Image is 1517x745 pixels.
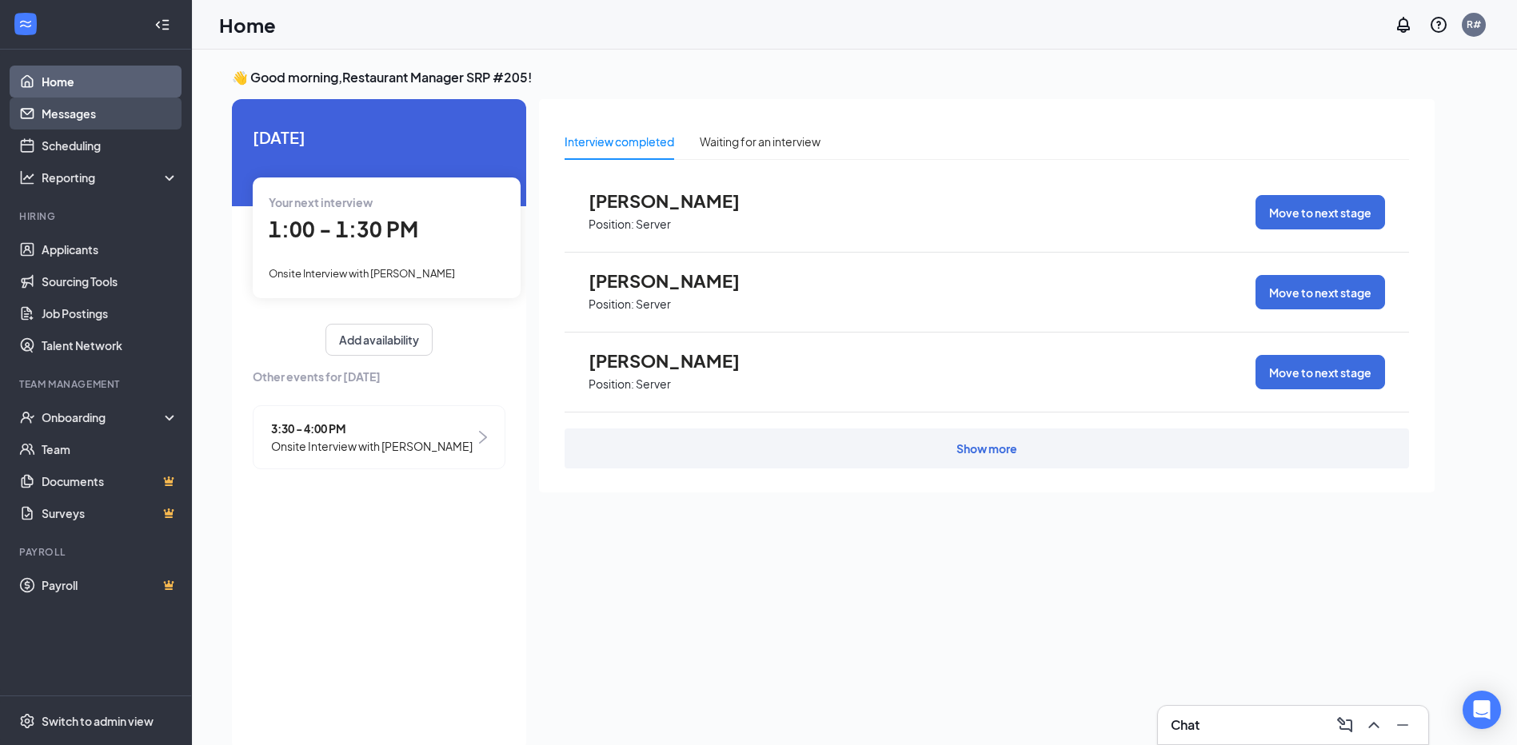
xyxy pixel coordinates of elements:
[19,377,175,391] div: Team Management
[1332,712,1358,738] button: ComposeMessage
[42,329,178,361] a: Talent Network
[565,133,674,150] div: Interview completed
[589,190,764,211] span: [PERSON_NAME]
[1256,355,1385,389] button: Move to next stage
[1256,195,1385,229] button: Move to next stage
[1394,15,1413,34] svg: Notifications
[19,409,35,425] svg: UserCheck
[589,350,764,371] span: [PERSON_NAME]
[1393,715,1412,735] svg: Minimize
[1364,715,1383,735] svg: ChevronUp
[253,368,505,385] span: Other events for [DATE]
[269,267,455,280] span: Onsite Interview with [PERSON_NAME]
[42,465,178,497] a: DocumentsCrown
[1463,691,1501,729] div: Open Intercom Messenger
[589,270,764,291] span: [PERSON_NAME]
[42,129,178,161] a: Scheduling
[325,324,433,356] button: Add availability
[1256,275,1385,309] button: Move to next stage
[589,297,634,312] p: Position:
[42,433,178,465] a: Team
[19,545,175,559] div: Payroll
[700,133,820,150] div: Waiting for an interview
[636,376,671,392] p: Server
[232,69,1435,86] h3: 👋 Good morning, Restaurant Manager SRP #205 !
[269,216,418,242] span: 1:00 - 1:30 PM
[636,217,671,232] p: Server
[269,195,373,209] span: Your next interview
[19,169,35,185] svg: Analysis
[1171,716,1200,734] h3: Chat
[1467,18,1481,31] div: R#
[589,376,634,392] p: Position:
[253,125,505,149] span: [DATE]
[42,233,178,265] a: Applicants
[154,17,170,33] svg: Collapse
[42,497,178,529] a: SurveysCrown
[271,420,473,437] span: 3:30 - 4:00 PM
[42,297,178,329] a: Job Postings
[956,440,1017,456] div: Show more
[219,11,276,38] h1: Home
[19,713,35,729] svg: Settings
[1361,712,1387,738] button: ChevronUp
[271,437,473,455] span: Onsite Interview with [PERSON_NAME]
[18,16,34,32] svg: WorkstreamLogo
[19,209,175,223] div: Hiring
[1390,712,1415,738] button: Minimize
[42,569,178,601] a: PayrollCrown
[1335,715,1355,735] svg: ComposeMessage
[42,169,179,185] div: Reporting
[42,66,178,98] a: Home
[42,265,178,297] a: Sourcing Tools
[1429,15,1448,34] svg: QuestionInfo
[42,98,178,129] a: Messages
[42,409,165,425] div: Onboarding
[636,297,671,312] p: Server
[42,713,154,729] div: Switch to admin view
[589,217,634,232] p: Position:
